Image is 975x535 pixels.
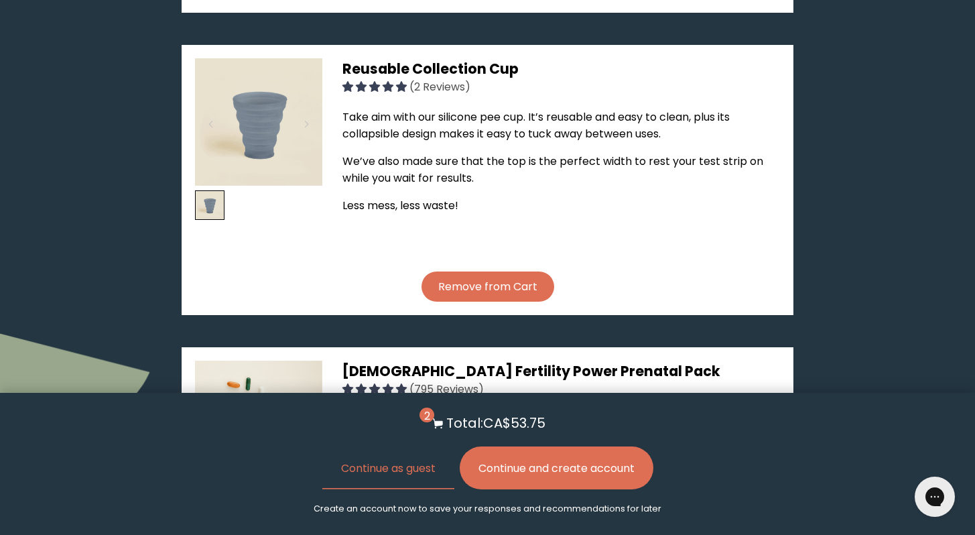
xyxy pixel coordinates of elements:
[195,190,225,221] img: thumbnail image
[314,503,661,515] p: Create an account now to save your responses and recommendations for later
[409,79,470,95] span: (2 Reviews)
[342,381,409,397] span: 4.95 stars
[446,413,545,433] p: Total: CA$53.75
[342,361,720,381] span: [DEMOGRAPHIC_DATA] Fertility Power Prenatal Pack
[460,447,653,489] button: Continue and create account
[342,79,409,95] span: 5.00 stars
[419,408,434,422] span: 2
[342,59,519,78] span: Reusable Collection Cup
[908,472,962,522] iframe: Gorgias live chat messenger
[322,447,454,489] button: Continue as guest
[421,272,554,302] button: Remove from Cart
[342,197,781,214] p: Less mess, less waste!
[409,381,484,397] span: (795 Reviews)
[195,58,322,186] img: thumbnail image
[195,361,322,488] img: thumbnail image
[342,153,781,186] p: We’ve also made sure that the top is the perfect width to rest your test strip on while you wait ...
[342,109,781,142] p: Take aim with our silicone pee cup. It’s reusable and easy to clean, plus its collapsible design ...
